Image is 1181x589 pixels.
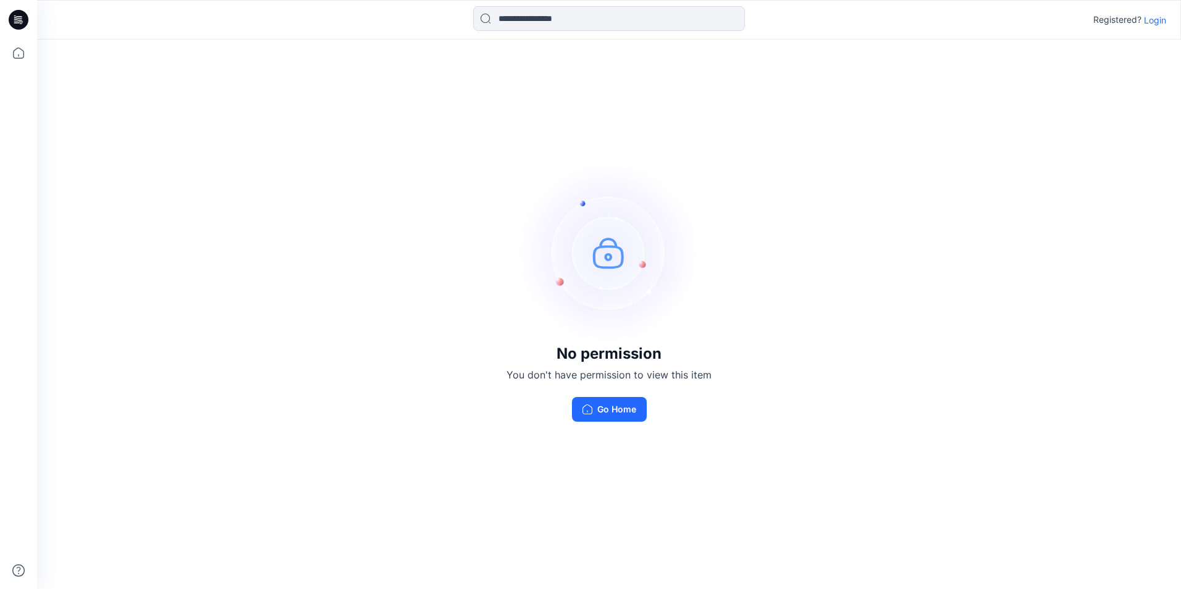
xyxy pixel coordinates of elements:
[506,367,712,382] p: You don't have permission to view this item
[1144,14,1166,27] p: Login
[506,345,712,362] h3: No permission
[572,397,647,422] button: Go Home
[1093,12,1141,27] p: Registered?
[516,160,702,345] img: no-perm.svg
